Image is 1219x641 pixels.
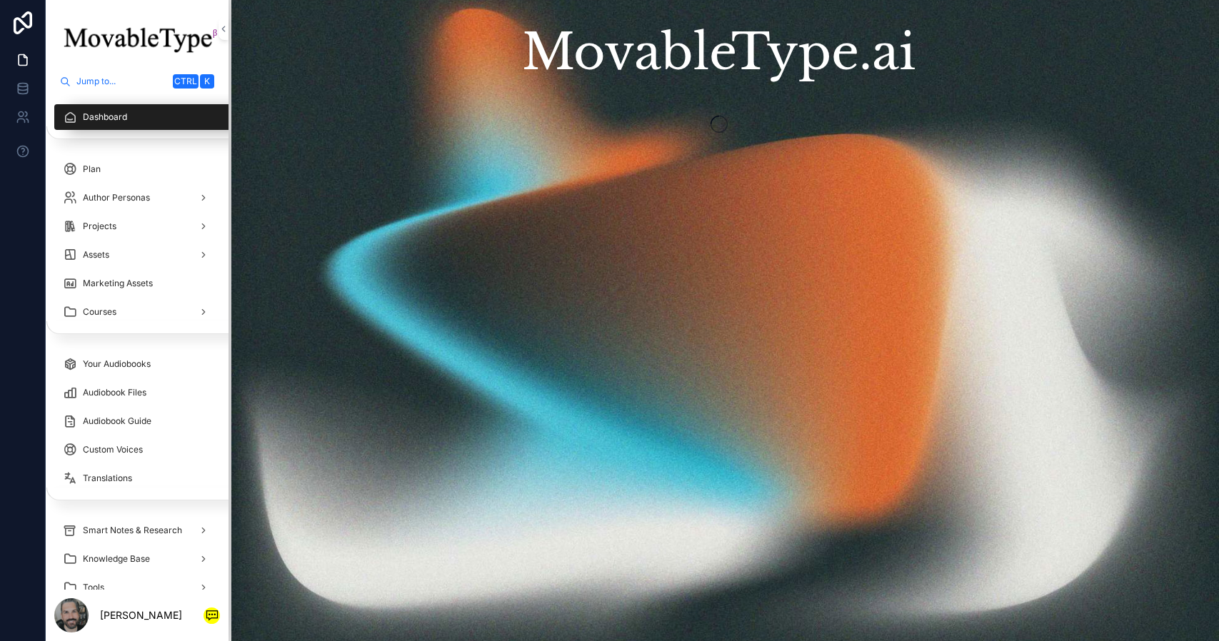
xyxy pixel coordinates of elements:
[83,525,182,536] span: Smart Notes & Research
[100,606,182,624] p: [PERSON_NAME]
[83,582,104,593] span: Tools
[173,74,199,89] span: Ctrl
[83,553,150,565] span: Knowledge Base
[54,465,220,491] a: Translations
[83,387,146,398] span: Audiobook Files
[83,306,116,318] span: Courses
[83,444,143,455] span: Custom Voices
[83,473,132,484] span: Translations
[54,518,220,543] a: Smart Notes & Research
[83,249,109,261] span: Assets
[83,415,151,427] span: Audiobook Guide
[83,192,150,203] span: Author Personas
[54,185,220,211] a: Author Personas
[54,242,220,268] a: Assets
[54,351,220,377] a: Your Audiobooks
[83,278,153,289] span: Marketing Assets
[83,163,101,175] span: Plan
[54,408,220,434] a: Audiobook Guide
[83,111,127,123] span: Dashboard
[201,76,213,87] span: K
[54,575,220,600] a: Tools
[54,271,220,296] a: Marketing Assets
[54,380,220,405] a: Audiobook Files
[54,69,220,94] button: Jump to...CtrlK
[46,94,229,590] div: scrollable content
[54,213,220,239] a: Projects
[54,104,237,130] a: Dashboard
[83,221,116,232] span: Projects
[54,546,220,572] a: Knowledge Base
[54,156,220,182] a: Plan
[54,299,220,325] a: Courses
[76,76,167,87] span: Jump to...
[54,437,220,463] a: Custom Voices
[54,18,220,62] img: App logo
[83,358,151,370] span: Your Audiobooks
